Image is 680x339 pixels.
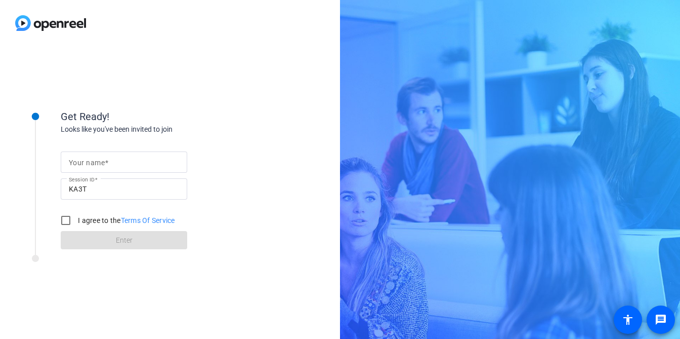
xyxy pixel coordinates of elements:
mat-icon: message [655,314,667,326]
mat-icon: accessibility [622,314,634,326]
mat-label: Session ID [69,176,95,182]
mat-label: Your name [69,159,105,167]
div: Looks like you've been invited to join [61,124,263,135]
a: Terms Of Service [121,216,175,224]
label: I agree to the [76,215,175,225]
div: Get Ready! [61,109,263,124]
